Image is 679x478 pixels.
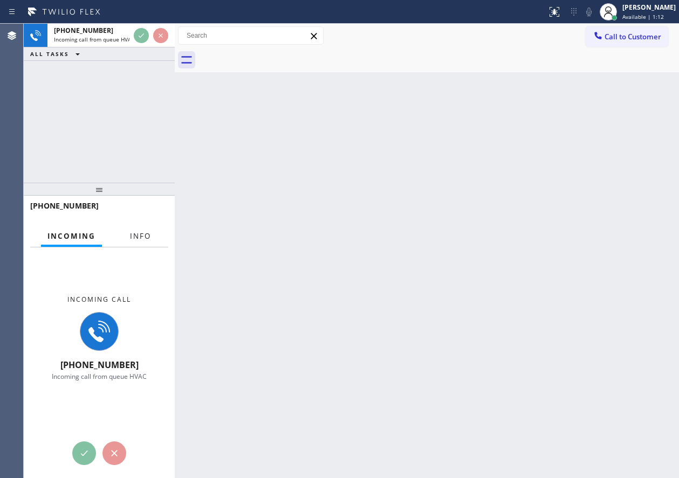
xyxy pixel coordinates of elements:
[581,4,596,19] button: Mute
[60,359,139,371] span: [PHONE_NUMBER]
[24,47,91,60] button: ALL TASKS
[130,231,151,241] span: Info
[52,372,147,381] span: Incoming call from queue HVAC
[30,200,99,211] span: [PHONE_NUMBER]
[54,36,134,43] span: Incoming call from queue HVAC
[179,27,323,44] input: Search
[72,441,96,465] button: Accept
[134,28,149,43] button: Accept
[153,28,168,43] button: Reject
[54,26,113,35] span: [PHONE_NUMBER]
[47,231,95,241] span: Incoming
[605,32,661,41] span: Call to Customer
[622,13,664,20] span: Available | 1:12
[67,295,131,304] span: Incoming call
[41,226,102,247] button: Incoming
[586,26,668,47] button: Call to Customer
[102,441,126,465] button: Reject
[124,226,157,247] button: Info
[30,50,69,58] span: ALL TASKS
[622,3,676,12] div: [PERSON_NAME]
